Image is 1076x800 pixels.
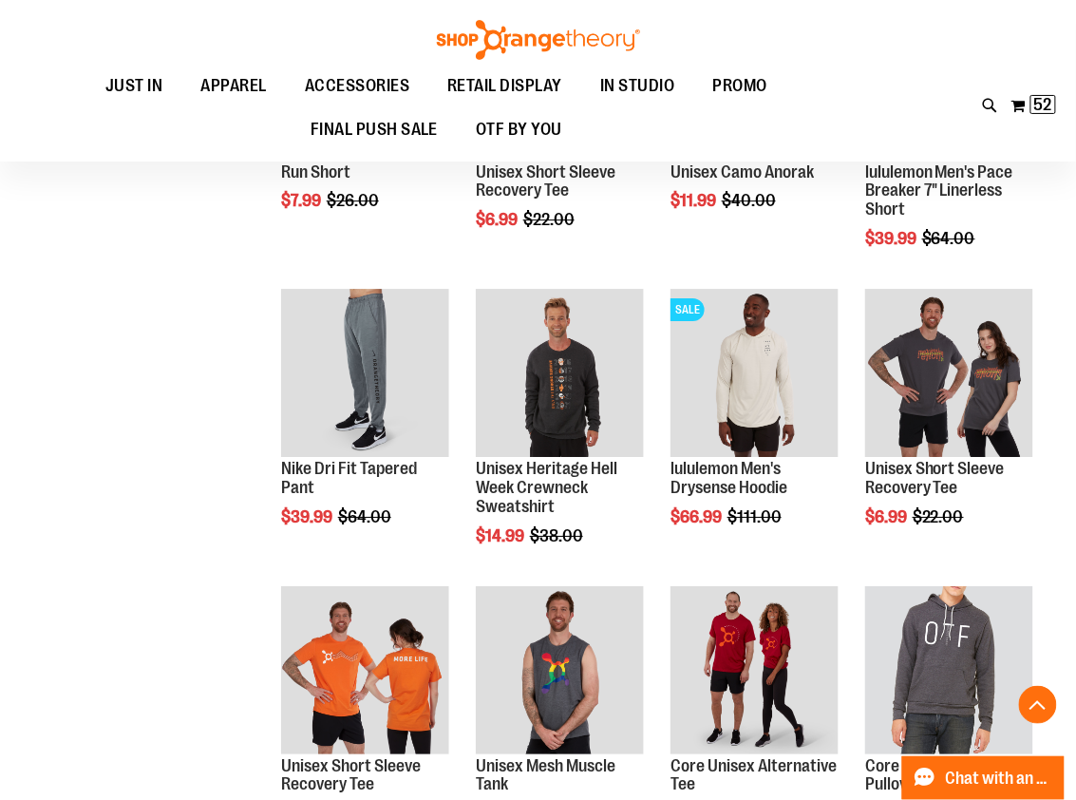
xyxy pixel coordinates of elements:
a: Nike Dri Fit Tapered Pant [281,459,417,497]
span: 52 [1034,95,1052,114]
span: Chat with an Expert [946,770,1053,788]
a: Unisex Short Sleeve Recovery Tee [865,459,1005,497]
span: $39.99 [281,507,335,526]
img: Product image for Nike Dri Fit Tapered Pant [281,289,449,457]
span: $6.99 [476,210,520,229]
img: Product image for Unisex Short Sleeve Recovery Tee [865,289,1033,457]
img: Product image for Core Unisex Alternative Tee [670,586,839,754]
span: $11.99 [670,191,719,210]
img: Product image for Unisex Heritage Hell Week Crewneck Sweatshirt [476,289,644,457]
span: $22.00 [913,507,967,526]
span: FINAL PUSH SALE [311,108,439,151]
img: Shop Orangetheory [434,20,643,60]
button: Chat with an Expert [902,756,1066,800]
a: Product image for Core Unisex Alternative Tee [670,586,839,757]
a: Product image for Nike Dri Fit Tapered Pant [281,289,449,460]
a: Run Short [281,162,350,181]
img: Product image for Core Unisex Fleece Pullover [865,586,1033,754]
a: Unisex Heritage Hell Week Crewneck Sweatshirt [476,459,617,516]
span: JUST IN [105,65,163,107]
a: Product image for Unisex Mesh Muscle Tank [476,586,644,757]
div: product [272,279,459,574]
span: $22.00 [523,210,577,229]
span: $14.99 [476,526,527,545]
span: $64.00 [338,507,394,526]
span: PROMO [713,65,768,107]
a: Product image for Unisex Short Sleeve Recovery Tee [281,586,449,757]
a: lululemon Men's Pace Breaker 7" Linerless Short [865,162,1013,219]
a: Unisex Camo Anorak [670,162,814,181]
div: product [466,279,653,593]
a: Core Unisex Fleece Pullover [865,756,999,794]
span: $64.00 [922,229,978,248]
span: SALE [670,298,705,321]
span: $39.99 [865,229,919,248]
span: IN STUDIO [600,65,675,107]
span: $38.00 [530,526,586,545]
a: Unisex Short Sleeve Recovery Tee [281,756,421,794]
span: RETAIL DISPLAY [447,65,562,107]
a: Core Unisex Alternative Tee [670,756,837,794]
span: $26.00 [327,191,382,210]
img: Product image for Unisex Short Sleeve Recovery Tee [281,586,449,754]
span: $7.99 [281,191,324,210]
div: product [856,279,1043,574]
span: $6.99 [865,507,910,526]
span: $40.00 [722,191,779,210]
span: ACCESSORIES [305,65,410,107]
div: product [661,279,848,574]
span: $111.00 [727,507,784,526]
a: Product image for Unisex Short Sleeve Recovery Tee [865,289,1033,460]
a: Product image for Unisex Heritage Hell Week Crewneck Sweatshirt [476,289,644,460]
span: $66.99 [670,507,725,526]
span: OTF BY YOU [476,108,562,151]
a: lululemon Men's Drysense Hoodie [670,459,787,497]
a: Product image for Core Unisex Fleece Pullover [865,586,1033,757]
img: Product image for Unisex Mesh Muscle Tank [476,586,644,754]
span: APPAREL [200,65,267,107]
a: Unisex Mesh Muscle Tank [476,756,615,794]
a: Product image for lululemon Mens Drysense Hoodie BoneSALE [670,289,839,460]
a: Unisex Short Sleeve Recovery Tee [476,162,615,200]
button: Back To Top [1019,686,1057,724]
img: Product image for lululemon Mens Drysense Hoodie Bone [670,289,839,457]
